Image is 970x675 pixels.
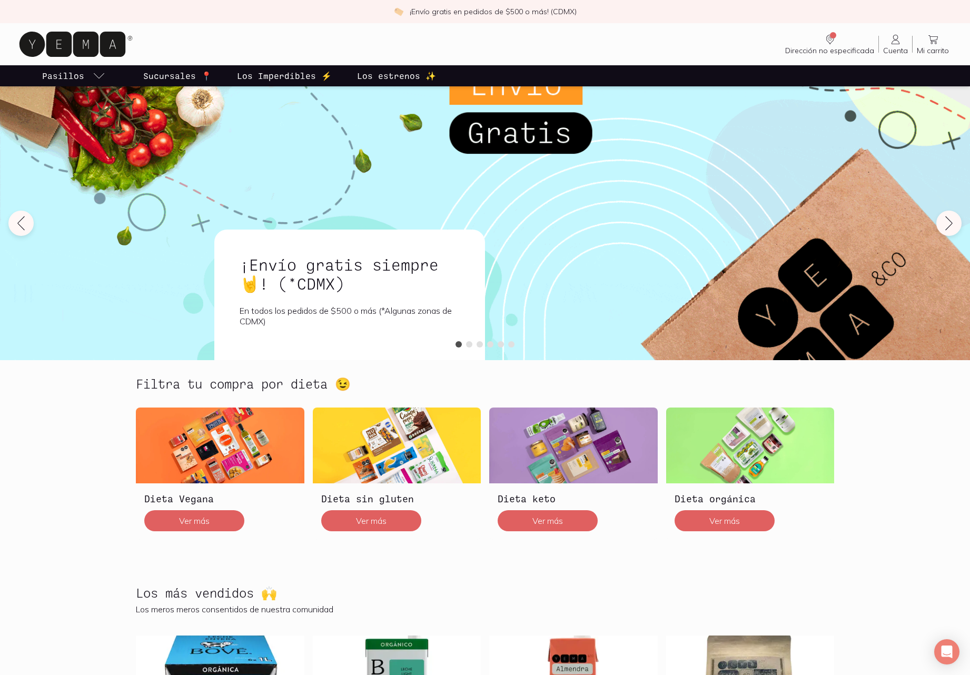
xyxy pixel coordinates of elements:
h3: Dieta keto [498,492,649,505]
h3: Dieta Vegana [144,492,296,505]
h3: Dieta sin gluten [321,492,473,505]
a: Los Imperdibles ⚡️ [235,65,334,86]
p: Pasillos [42,70,84,82]
a: Sucursales 📍 [141,65,214,86]
a: Dieta orgánicaDieta orgánicaVer más [666,408,835,539]
span: Cuenta [883,46,908,55]
p: En todos los pedidos de $500 o más (*Algunas zonas de CDMX) [240,305,460,326]
p: Los meros meros consentidos de nuestra comunidad [136,604,834,614]
a: Los estrenos ✨ [355,65,438,86]
button: Ver más [675,510,775,531]
h2: Los más vendidos 🙌 [136,586,277,600]
h2: Filtra tu compra por dieta 😉 [136,377,351,391]
a: Dieta sin glutenDieta sin glutenVer más [313,408,481,539]
a: Cuenta [879,33,912,55]
img: Dieta Vegana [136,408,304,483]
p: Sucursales 📍 [143,70,212,82]
img: check [394,7,403,16]
img: Dieta sin gluten [313,408,481,483]
img: Dieta keto [489,408,658,483]
a: pasillo-todos-link [40,65,107,86]
img: Dieta orgánica [666,408,835,483]
div: Open Intercom Messenger [934,639,959,664]
h3: Dieta orgánica [675,492,826,505]
button: Ver más [498,510,598,531]
a: Dieta ketoDieta ketoVer más [489,408,658,539]
span: Mi carrito [917,46,949,55]
button: Ver más [144,510,244,531]
a: Mi carrito [913,33,953,55]
a: Dieta VeganaDieta VeganaVer más [136,408,304,539]
span: Dirección no especificada [785,46,874,55]
button: Ver más [321,510,421,531]
p: ¡Envío gratis en pedidos de $500 o más! (CDMX) [410,6,577,17]
p: Los estrenos ✨ [357,70,436,82]
a: Dirección no especificada [781,33,878,55]
p: Los Imperdibles ⚡️ [237,70,332,82]
h1: ¡Envío gratis siempre🤘! (*CDMX) [240,255,460,293]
